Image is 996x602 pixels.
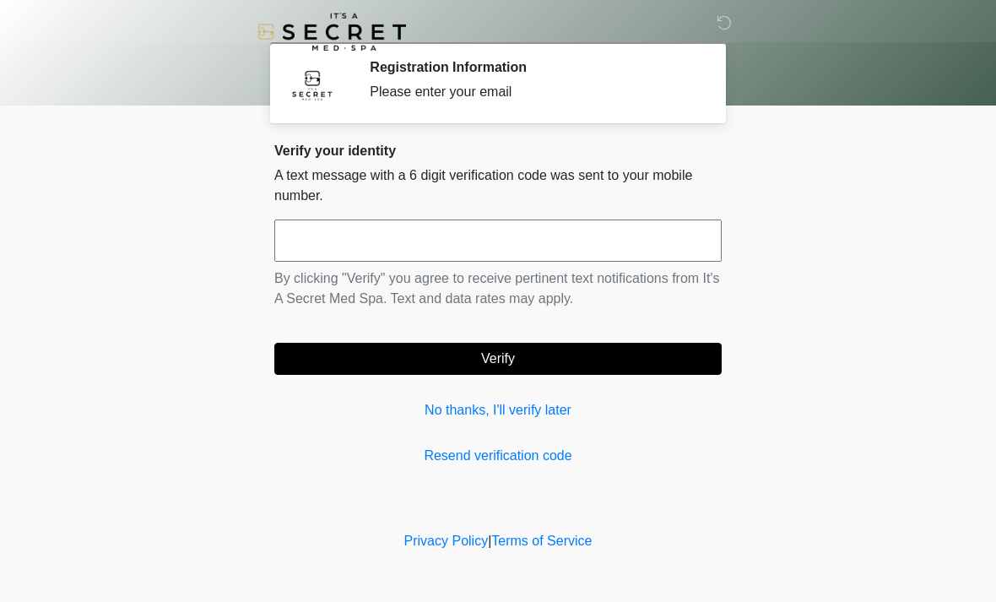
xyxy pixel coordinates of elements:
[274,143,722,159] h2: Verify your identity
[274,446,722,466] a: Resend verification code
[404,534,489,548] a: Privacy Policy
[274,268,722,309] p: By clicking "Verify" you agree to receive pertinent text notifications from It's A Secret Med Spa...
[274,165,722,206] p: A text message with a 6 digit verification code was sent to your mobile number.
[491,534,592,548] a: Terms of Service
[257,13,406,51] img: It's A Secret Med Spa Logo
[488,534,491,548] a: |
[274,343,722,375] button: Verify
[370,82,696,102] div: Please enter your email
[287,59,338,110] img: Agent Avatar
[274,400,722,420] a: No thanks, I'll verify later
[370,59,696,75] h2: Registration Information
